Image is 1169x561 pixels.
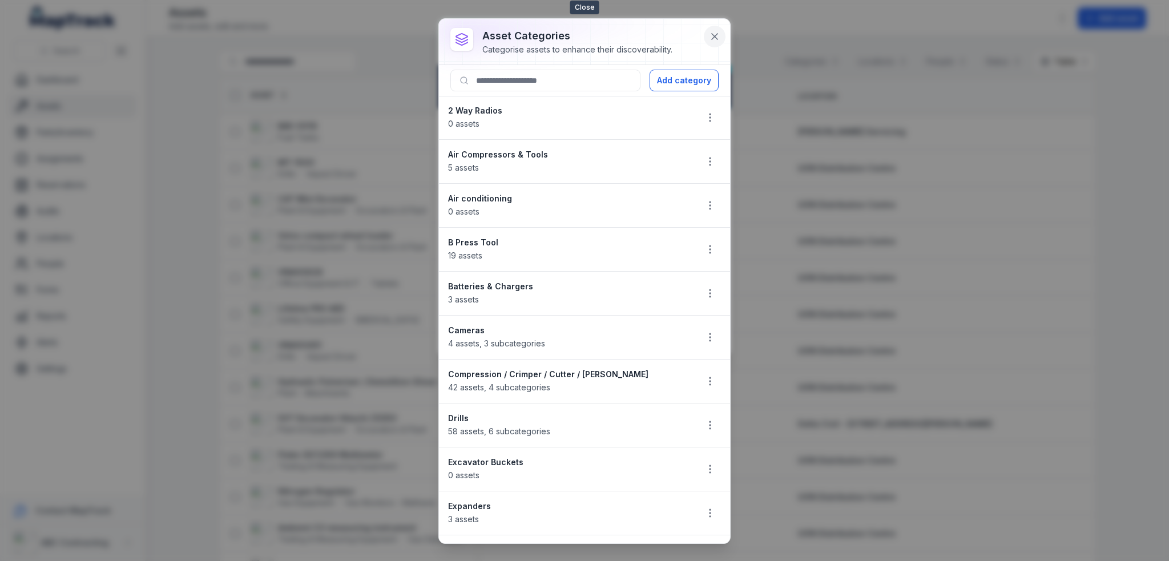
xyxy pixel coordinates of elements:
strong: 2 Way Radios [448,105,688,116]
strong: Air Compressors & Tools [448,149,688,160]
span: 3 assets [448,294,479,304]
span: 0 assets [448,470,479,480]
strong: Cameras [448,325,688,336]
span: 19 assets [448,251,482,260]
span: 4 assets , 3 subcategories [448,338,545,348]
h3: asset categories [482,28,672,44]
span: 42 assets , 4 subcategories [448,382,550,392]
span: Close [570,1,599,14]
strong: Drills [448,413,688,424]
strong: Expanders [448,501,688,512]
button: Add category [650,70,719,91]
strong: Excavator Buckets [448,457,688,468]
strong: B Press Tool [448,237,688,248]
div: Categorise assets to enhance their discoverability. [482,44,672,55]
span: 0 assets [448,207,479,216]
strong: Batteries & Chargers [448,281,688,292]
span: 0 assets [448,119,479,128]
span: 5 assets [448,163,479,172]
strong: Compression / Crimper / Cutter / [PERSON_NAME] [448,369,688,380]
span: 3 assets [448,514,479,524]
span: 58 assets , 6 subcategories [448,426,550,436]
strong: Air conditioning [448,193,688,204]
